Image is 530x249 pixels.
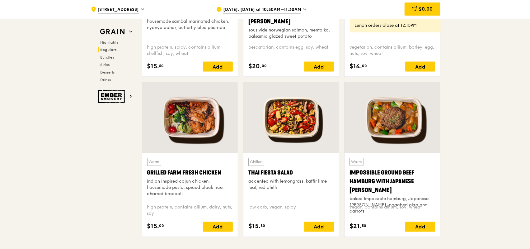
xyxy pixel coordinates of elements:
div: Add [203,62,233,72]
span: 00 [262,63,267,68]
div: Add [405,62,435,72]
span: $14. [349,62,362,71]
span: Desserts [101,70,115,74]
div: high protein, spicy, contains allium, shellfish, soy, wheat [147,44,233,57]
span: Highlights [101,40,118,45]
div: Lunch orders close at 12:15PM [355,22,436,29]
div: housemade sambal marinated chicken, nyonya achar, butterfly blue pea rice [147,18,233,31]
div: Impossible Ground Beef Hamburg with Japanese [PERSON_NAME] [349,169,435,195]
div: Add [304,62,334,72]
span: $0.00 [419,6,433,12]
span: $15. [147,62,159,71]
img: Grain web logo [98,26,127,37]
span: $15. [248,222,260,231]
span: 00 [362,63,367,68]
img: Ember Smokery web logo [98,90,127,103]
div: vegan, contains allium, soy, wheat [349,204,435,217]
span: 50 [362,223,366,228]
span: 50 [159,63,164,68]
div: low carb, vegan, spicy [248,204,334,217]
span: 00 [159,223,164,228]
span: Drinks [101,78,111,82]
span: $21. [349,222,362,231]
span: Regulars [101,48,117,52]
span: [DATE], [DATE] at 10:30AM–11:30AM [223,7,301,13]
div: baked Impossible hamburg, Japanese [PERSON_NAME], poached okra and carrots [349,196,435,215]
div: Warm [349,158,363,166]
div: Chilled [248,158,264,166]
div: pescatarian, contains egg, soy, wheat [248,44,334,57]
span: Sides [101,63,110,67]
div: Thai Fiesta Salad [248,169,334,177]
span: Bundles [101,55,114,60]
div: Add [405,222,435,232]
div: high protein, contains allium, dairy, nuts, soy [147,204,233,217]
span: $20. [248,62,262,71]
div: indian inspired cajun chicken, housemade pesto, spiced black rice, charred broccoli [147,179,233,197]
div: Add [304,222,334,232]
div: Warm [147,158,161,166]
span: $15. [147,222,159,231]
div: Grilled Farm Fresh Chicken [147,169,233,177]
div: sous vide norwegian salmon, mentaiko, balsamic glazed sweet potato [248,27,334,40]
span: 50 [260,223,265,228]
div: vegetarian, contains allium, barley, egg, nuts, soy, wheat [349,44,435,57]
div: accented with lemongrass, kaffir lime leaf, red chilli [248,179,334,191]
span: [STREET_ADDRESS] [98,7,139,13]
div: Add [203,222,233,232]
